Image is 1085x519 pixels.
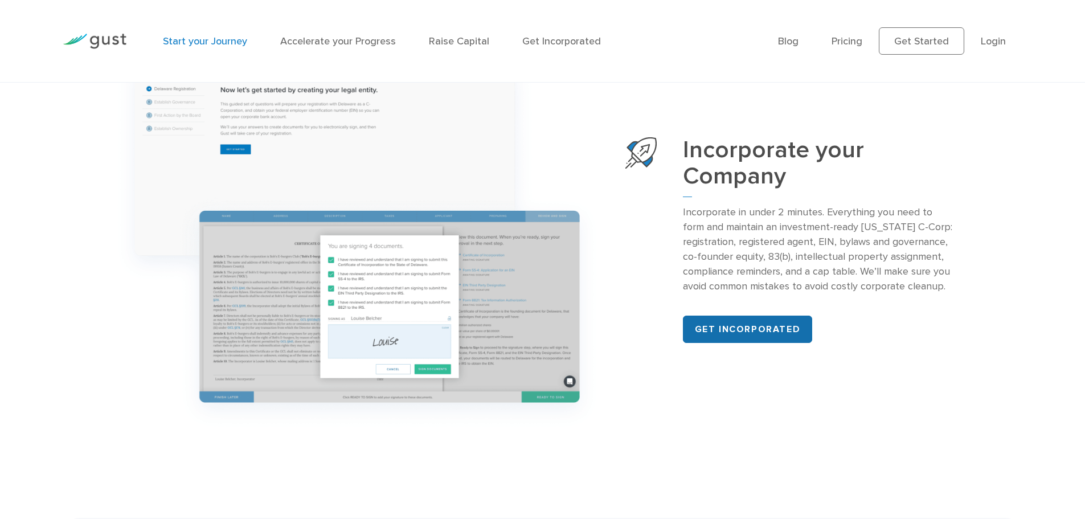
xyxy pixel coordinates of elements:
[163,35,247,47] a: Start your Journey
[63,34,126,49] img: Gust Logo
[778,35,799,47] a: Blog
[106,42,608,438] img: Group 1167
[879,27,964,55] a: Get Started
[429,35,489,47] a: Raise Capital
[683,316,813,343] a: Get incorporated
[522,35,601,47] a: Get Incorporated
[280,35,396,47] a: Accelerate your Progress
[683,205,955,293] p: Incorporate in under 2 minutes. Everything you need to form and maintain an investment-ready [US_...
[832,35,862,47] a: Pricing
[683,137,955,198] h3: Incorporate your Company
[625,137,657,169] img: Start Your Company
[981,35,1006,47] a: Login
